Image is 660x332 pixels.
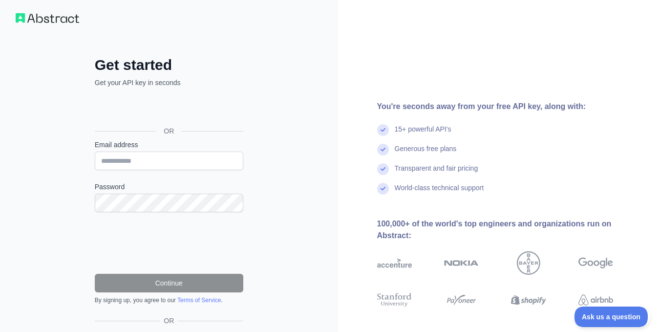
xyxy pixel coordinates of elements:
button: Continue [95,274,243,292]
img: Workflow [16,13,79,23]
img: airbnb [578,291,613,309]
img: check mark [377,124,389,136]
div: By signing up, you agree to our . [95,296,243,304]
div: You're seconds away from your free API key, along with: [377,101,645,112]
img: payoneer [444,291,479,309]
img: nokia [444,251,479,275]
img: stanford university [377,291,412,309]
p: Get your API key in seconds [95,78,243,88]
div: 100,000+ of the world's top engineers and organizations run on Abstract: [377,218,645,242]
div: World-class technical support [395,183,484,202]
div: Generous free plans [395,144,457,163]
img: shopify [511,291,546,309]
img: check mark [377,163,389,175]
div: 15+ powerful API's [395,124,451,144]
iframe: Sign in with Google Button [90,98,246,120]
img: check mark [377,144,389,155]
img: accenture [377,251,412,275]
iframe: reCAPTCHA [95,224,243,262]
div: Transparent and fair pricing [395,163,478,183]
img: google [578,251,613,275]
img: check mark [377,183,389,195]
label: Password [95,182,243,192]
iframe: Toggle Customer Support [575,307,650,327]
a: Terms of Service [177,297,221,304]
span: OR [160,316,178,326]
h2: Get started [95,56,243,74]
label: Email address [95,140,243,150]
img: bayer [517,251,540,275]
span: OR [156,126,182,136]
